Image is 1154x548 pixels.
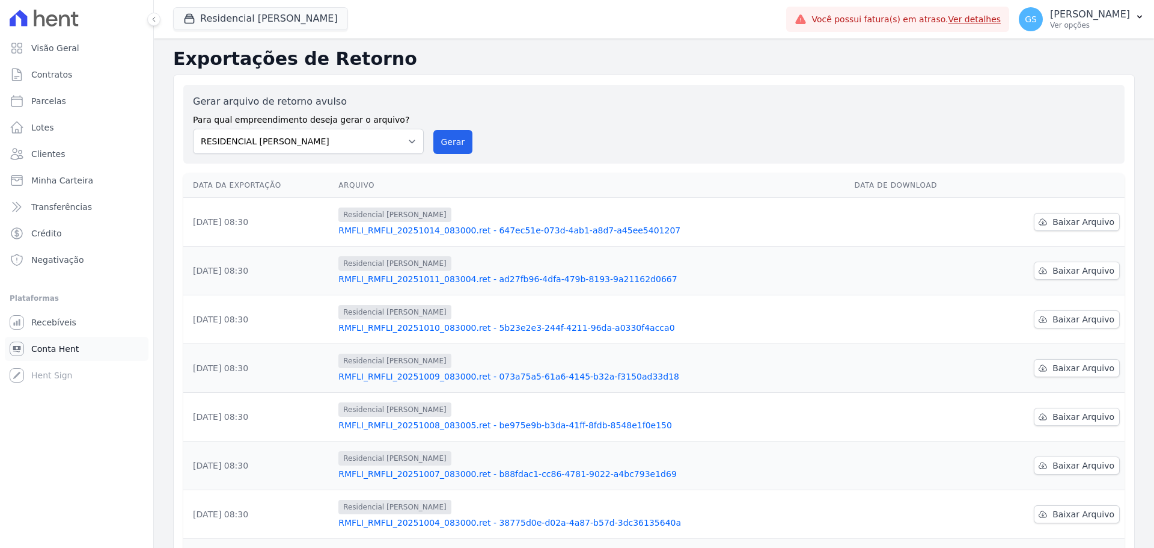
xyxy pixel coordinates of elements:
span: Baixar Arquivo [1052,411,1114,423]
a: Transferências [5,195,148,219]
span: Baixar Arquivo [1052,508,1114,520]
p: [PERSON_NAME] [1050,8,1130,20]
span: Residencial [PERSON_NAME] [338,354,451,368]
span: Residencial [PERSON_NAME] [338,451,451,466]
span: Negativação [31,254,84,266]
a: Visão Geral [5,36,148,60]
a: Negativação [5,248,148,272]
a: Crédito [5,221,148,245]
span: Residencial [PERSON_NAME] [338,208,451,222]
a: Conta Hent [5,337,148,361]
td: [DATE] 08:30 [183,490,334,539]
a: Ver detalhes [948,14,1001,24]
a: RMFLI_RMFLI_20251011_083004.ret - ad27fb96-4dfa-479b-8193-9a21162d0667 [338,273,844,285]
span: Residencial [PERSON_NAME] [338,500,451,514]
a: Parcelas [5,89,148,113]
span: GS [1025,15,1037,23]
a: Baixar Arquivo [1034,310,1120,328]
div: Plataformas [10,291,144,306]
a: Baixar Arquivo [1034,359,1120,377]
a: Lotes [5,115,148,140]
a: Recebíveis [5,310,148,334]
td: [DATE] 08:30 [183,247,334,295]
span: Recebíveis [31,316,76,328]
td: [DATE] 08:30 [183,198,334,247]
td: [DATE] 08:30 [183,295,334,344]
h2: Exportações de Retorno [173,48,1135,70]
th: Data da Exportação [183,173,334,198]
span: Residencial [PERSON_NAME] [338,402,451,417]
button: Gerar [433,130,473,154]
a: Baixar Arquivo [1034,408,1120,426]
span: Transferências [31,201,92,213]
td: [DATE] 08:30 [183,344,334,393]
a: RMFLI_RMFLI_20251014_083000.ret - 647ec51e-073d-4ab1-a8d7-a45ee5401207 [338,224,844,236]
span: Você possui fatura(s) em atraso. [811,13,1001,26]
a: Clientes [5,142,148,166]
span: Conta Hent [31,343,79,355]
span: Parcelas [31,95,66,107]
a: RMFLI_RMFLI_20251007_083000.ret - b88fdac1-cc86-4781-9022-a4bc793e1d69 [338,468,844,480]
td: [DATE] 08:30 [183,393,334,442]
span: Residencial [PERSON_NAME] [338,256,451,271]
a: Baixar Arquivo [1034,457,1120,475]
span: Lotes [31,122,54,134]
span: Baixar Arquivo [1052,216,1114,228]
th: Arquivo [334,173,849,198]
a: Minha Carteira [5,168,148,192]
a: RMFLI_RMFLI_20251009_083000.ret - 073a75a5-61a6-4145-b32a-f3150ad33d18 [338,371,844,383]
span: Visão Geral [31,42,79,54]
span: Contratos [31,69,72,81]
span: Baixar Arquivo [1052,265,1114,277]
a: Baixar Arquivo [1034,505,1120,523]
a: Contratos [5,63,148,87]
a: RMFLI_RMFLI_20251010_083000.ret - 5b23e2e3-244f-4211-96da-a0330f4acca0 [338,322,844,334]
th: Data de Download [850,173,985,198]
a: RMFLI_RMFLI_20251008_083005.ret - be975e9b-b3da-41ff-8fdb-8548e1f0e150 [338,419,844,431]
a: RMFLI_RMFLI_20251004_083000.ret - 38775d0e-d02a-4a87-b57d-3dc36135640a [338,517,844,529]
span: Clientes [31,148,65,160]
span: Baixar Arquivo [1052,460,1114,472]
a: Baixar Arquivo [1034,262,1120,280]
label: Gerar arquivo de retorno avulso [193,94,424,109]
td: [DATE] 08:30 [183,442,334,490]
span: Residencial [PERSON_NAME] [338,305,451,319]
label: Para qual empreendimento deseja gerar o arquivo? [193,109,424,126]
a: Baixar Arquivo [1034,213,1120,231]
p: Ver opções [1050,20,1130,30]
span: Baixar Arquivo [1052,313,1114,325]
span: Minha Carteira [31,174,93,186]
button: GS [PERSON_NAME] Ver opções [1009,2,1154,36]
button: Residencial [PERSON_NAME] [173,7,348,30]
span: Crédito [31,227,62,239]
span: Baixar Arquivo [1052,362,1114,374]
